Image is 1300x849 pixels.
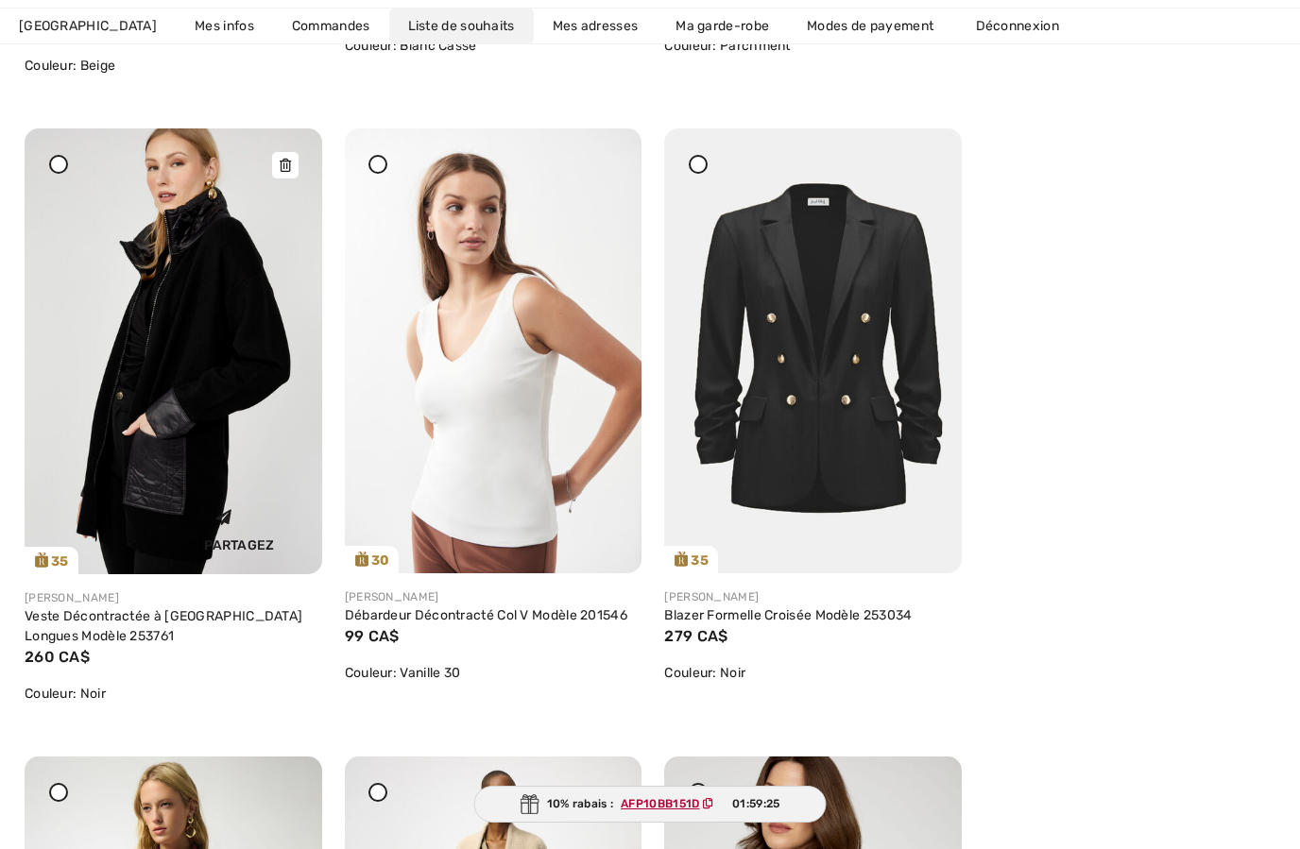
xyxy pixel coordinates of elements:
[732,795,779,812] span: 01:59:25
[534,8,658,43] a: Mes adresses
[657,8,788,43] a: Ma garde-robe
[345,627,400,645] span: 99 CA$
[25,56,322,76] div: Couleur: Beige
[664,128,962,573] a: 35
[25,128,322,574] img: frank-lyman-jackets-blazers-black_253761_2_0bd3_search.jpg
[474,786,827,823] div: 10% rabais :
[25,684,322,704] div: Couleur: Noir
[664,607,912,623] a: Blazer Formelle Croisée Modèle 253034
[345,607,627,623] a: Débardeur Décontracté Col V Modèle 201546
[25,128,322,574] a: 35
[664,36,962,56] div: Couleur: Parchment
[171,493,307,560] div: Partagez
[664,627,727,645] span: 279 CA$
[957,8,1097,43] a: Déconnexion
[389,8,534,43] a: Liste de souhaits
[19,16,157,36] span: [GEOGRAPHIC_DATA]
[788,8,952,43] a: Modes de payement
[273,8,389,43] a: Commandes
[621,797,699,810] ins: AFP10BB151D
[25,608,302,644] a: Veste Décontractée à [GEOGRAPHIC_DATA] Longues Modèle 253761
[345,128,642,573] a: 30
[345,128,642,573] img: joseph-ribkoff-tops-vanilla-30_201546n2_8f60_search.jpg
[664,588,962,605] div: [PERSON_NAME]
[345,36,642,56] div: Couleur: Blanc Cassé
[25,589,322,606] div: [PERSON_NAME]
[345,588,642,605] div: [PERSON_NAME]
[664,663,962,683] div: Couleur: Noir
[25,648,90,666] span: 260 CA$
[664,128,962,573] img: joseph-ribkoff-jackets-blazers-black_253034_1_3f46_search.jpg
[521,794,539,814] img: Gift.svg
[176,8,273,43] a: Mes infos
[345,663,642,683] div: Couleur: Vanille 30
